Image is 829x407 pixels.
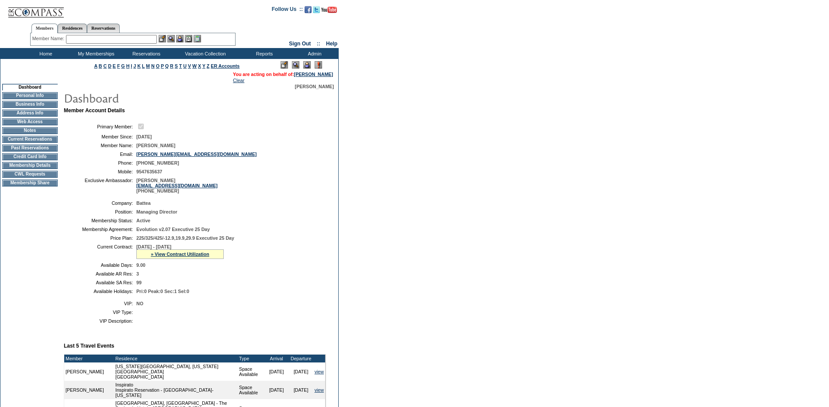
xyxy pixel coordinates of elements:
[313,6,320,13] img: Follow us on Twitter
[179,63,182,69] a: T
[67,271,133,276] td: Available AR Res:
[136,143,175,148] span: [PERSON_NAME]
[264,355,289,362] td: Arrival
[136,280,142,285] span: 99
[2,84,58,90] td: Dashboard
[136,134,152,139] span: [DATE]
[2,145,58,152] td: Past Reservations
[2,127,58,134] td: Notes
[64,355,114,362] td: Member
[313,9,320,14] a: Follow us on Twitter
[176,35,184,42] img: Impersonate
[315,61,322,69] img: Log Concern/Member Elevation
[114,381,238,399] td: Inspirato Inspirato Reservation - [GEOGRAPHIC_DATA]-[US_STATE]
[99,63,102,69] a: B
[2,162,58,169] td: Membership Details
[64,343,114,349] b: Last 5 Travel Events
[70,48,120,59] td: My Memberships
[2,118,58,125] td: Web Access
[94,63,97,69] a: A
[137,63,141,69] a: K
[161,63,164,69] a: P
[2,136,58,143] td: Current Reservations
[67,134,133,139] td: Member Since:
[315,387,324,393] a: view
[64,107,125,114] b: Member Account Details
[321,9,337,14] a: Subscribe to our YouTube Channel
[20,48,70,59] td: Home
[233,78,244,83] a: Clear
[272,5,303,16] td: Follow Us ::
[198,63,201,69] a: X
[121,63,125,69] a: G
[2,153,58,160] td: Credit Card Info
[67,122,133,131] td: Primary Member:
[67,244,133,259] td: Current Contract:
[67,301,133,306] td: VIP:
[211,63,239,69] a: ER Accounts
[67,262,133,268] td: Available Days:
[142,63,145,69] a: L
[192,63,197,69] a: W
[305,6,312,13] img: Become our fan on Facebook
[194,35,201,42] img: b_calculator.gif
[188,63,191,69] a: V
[238,362,264,381] td: Space Available
[103,63,107,69] a: C
[136,178,218,193] span: [PERSON_NAME] [PHONE_NUMBER]
[136,218,150,223] span: Active
[321,7,337,13] img: Subscribe to our YouTube Channel
[2,92,58,99] td: Personal Info
[67,289,133,294] td: Available Holidays:
[326,41,337,47] a: Help
[151,63,155,69] a: N
[289,355,313,362] td: Departure
[305,9,312,14] a: Become our fan on Facebook
[120,48,170,59] td: Reservations
[317,41,320,47] span: ::
[167,35,175,42] img: View
[233,72,333,77] span: You are acting on behalf of:
[67,310,133,315] td: VIP Type:
[146,63,150,69] a: M
[114,355,238,362] td: Residence
[165,63,169,69] a: Q
[289,362,313,381] td: [DATE]
[170,48,238,59] td: Vacation Collection
[289,381,313,399] td: [DATE]
[114,362,238,381] td: [US_STATE][GEOGRAPHIC_DATA], [US_STATE][GEOGRAPHIC_DATA] [GEOGRAPHIC_DATA]
[294,72,333,77] a: [PERSON_NAME]
[2,171,58,178] td: CWL Requests
[136,169,162,174] span: 9547635637
[136,262,146,268] span: 9.00
[170,63,173,69] a: R
[136,183,218,188] a: [EMAIL_ADDRESS][DOMAIN_NAME]
[238,381,264,399] td: Space Available
[67,152,133,157] td: Email:
[159,35,166,42] img: b_edit.gif
[151,252,209,257] a: » View Contract Utilization
[238,355,264,362] td: Type
[292,61,299,69] img: View Mode
[67,235,133,241] td: Price Plan:
[87,24,120,33] a: Reservations
[67,143,133,148] td: Member Name:
[2,101,58,108] td: Business Info
[2,179,58,186] td: Membership Share
[136,301,143,306] span: NO
[131,63,132,69] a: I
[315,369,324,374] a: view
[175,63,178,69] a: S
[183,63,187,69] a: U
[67,160,133,166] td: Phone:
[67,227,133,232] td: Membership Agreement:
[32,35,66,42] div: Member Name:
[185,35,192,42] img: Reservations
[136,244,171,249] span: [DATE] - [DATE]
[67,178,133,193] td: Exclusive Ambassador:
[281,61,288,69] img: Edit Mode
[202,63,205,69] a: Y
[67,218,133,223] td: Membership Status:
[64,381,114,399] td: [PERSON_NAME]
[67,200,133,206] td: Company:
